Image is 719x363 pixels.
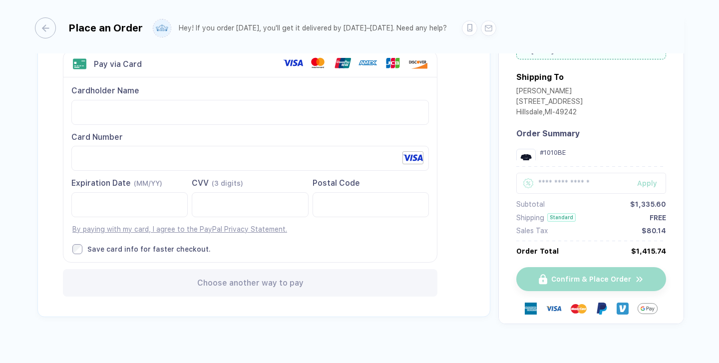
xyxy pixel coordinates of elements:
div: Order Total [516,248,559,256]
iframe: Secure Credit Card Frame - CVV [200,193,300,217]
div: Subtotal [516,201,545,209]
div: Choose another way to pay [63,269,437,297]
iframe: Secure Credit Card Frame - Postal Code [321,193,420,217]
div: Hey! If you order [DATE], you'll get it delivered by [DATE]–[DATE]. Need any help? [179,24,447,32]
div: Apply [637,180,666,188]
div: Card Number [71,132,429,143]
img: express [525,303,537,315]
div: [STREET_ADDRESS] [516,97,583,108]
div: Order Summary [516,129,666,138]
div: x [550,159,555,167]
div: Shipping To [516,72,564,82]
img: user profile [153,19,171,37]
iframe: Secure Credit Card Frame - Expiration Date [80,193,179,217]
button: Apply [625,173,666,194]
div: 70 [540,159,548,167]
div: FREE [650,214,666,222]
img: GPay [638,299,658,319]
div: $80.14 [642,227,666,235]
div: $1,335.60 [634,159,666,167]
div: [PERSON_NAME] [516,87,583,97]
img: 757dd7b9-10dd-4822-8f95-4a4cfcf98a3b_nt_front_1757201652787.jpg [519,151,533,166]
a: By paying with my card, I agree to the PayPal Privacy Statement. [72,225,287,233]
img: visa [546,301,562,317]
div: Pay via Card [94,59,142,69]
div: $1,415.74 [631,248,666,256]
span: (MM/YY) [134,179,162,187]
div: Postal Code [313,178,429,189]
div: Cardholder Name [71,85,429,96]
div: Place an Order [68,22,143,34]
span: (3 digits) [212,179,243,187]
div: Expiration Date [71,178,188,189]
div: $19.08 [557,159,579,167]
div: #1010BE [540,149,666,156]
div: CVV [192,178,308,189]
img: master-card [571,301,587,317]
iframe: Secure Credit Card Frame - Credit Card Number [80,146,420,170]
img: Paypal [596,303,608,315]
div: Hillsdale , MI - 49242 [516,108,583,118]
span: Choose another way to pay [197,278,304,288]
div: Sales Tax [516,227,548,235]
input: Save card info for faster checkout. [72,244,82,254]
div: Save card info for faster checkout. [87,245,211,254]
div: Shipping [516,214,544,222]
div: $1,335.60 [630,201,666,209]
img: Venmo [617,303,629,315]
div: Standard [547,214,576,222]
iframe: Secure Credit Card Frame - Cardholder Name [80,100,420,124]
